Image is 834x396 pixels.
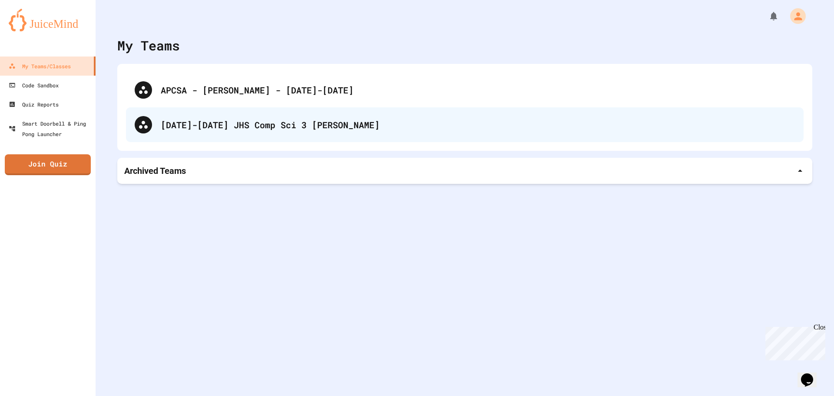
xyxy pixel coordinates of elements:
div: My Teams [117,36,180,55]
iframe: chat widget [762,323,825,360]
div: [DATE]-[DATE] JHS Comp Sci 3 [PERSON_NAME] [161,118,795,131]
div: APCSA - [PERSON_NAME] - [DATE]-[DATE] [161,83,795,97]
div: Chat with us now!Close [3,3,60,55]
a: Join Quiz [5,154,91,175]
div: Code Sandbox [9,80,59,90]
div: My Notifications [752,9,781,23]
div: My Teams/Classes [9,61,71,71]
div: My Account [781,6,808,26]
div: [DATE]-[DATE] JHS Comp Sci 3 [PERSON_NAME] [126,107,804,142]
div: Quiz Reports [9,99,59,110]
p: Archived Teams [124,165,186,177]
img: logo-orange.svg [9,9,87,31]
div: APCSA - [PERSON_NAME] - [DATE]-[DATE] [126,73,804,107]
iframe: chat widget [798,361,825,387]
div: Smart Doorbell & Ping Pong Launcher [9,118,92,139]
